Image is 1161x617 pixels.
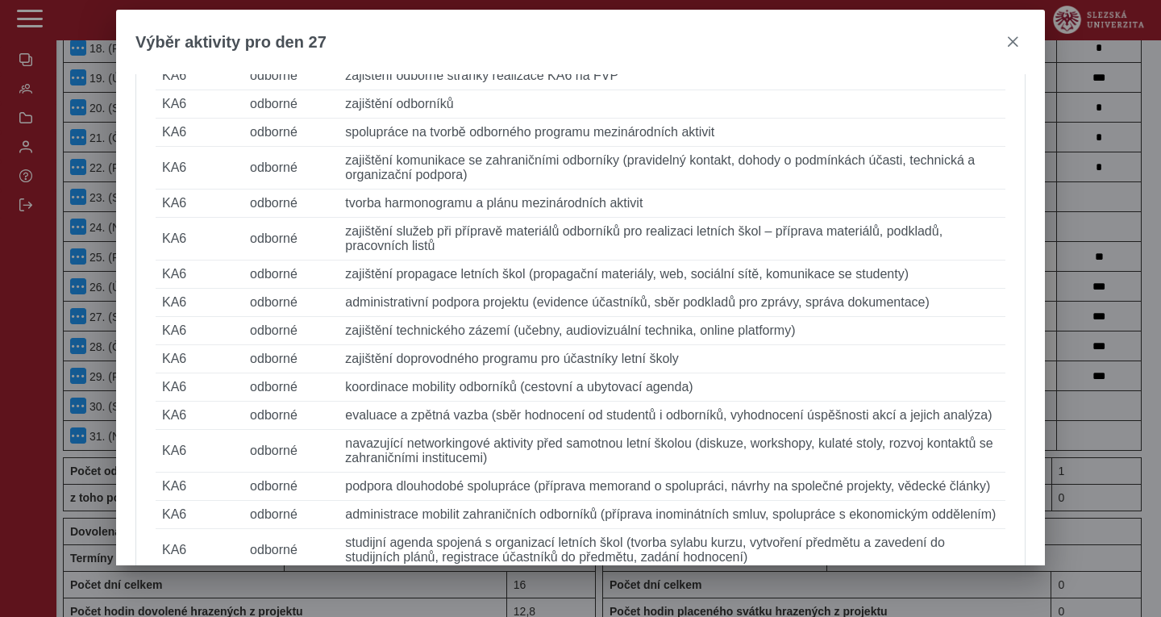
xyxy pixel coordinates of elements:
[339,402,1005,430] td: evaluace a zpětná vazba (sběr hodnocení od studentů i odborníků, vyhodnocení úspěšnosti akcí a je...
[156,119,243,147] td: KA6
[339,190,1005,218] td: tvorba harmonogramu a plánu mezinárodních aktivit
[243,317,339,345] td: odborné
[243,373,339,402] td: odborné
[243,529,339,572] td: odborné
[243,402,339,430] td: odborné
[156,529,243,572] td: KA6
[339,501,1005,529] td: administrace mobilit zahraničních odborníků (příprava inominátních smluv, spolupráce s ekonomický...
[156,289,243,317] td: KA6
[339,119,1005,147] td: spolupráce na tvorbě odborného programu mezinárodních aktivit
[156,430,243,473] td: KA6
[243,119,339,147] td: odborné
[339,529,1005,572] td: studijní agenda spojená s organizací letních škol (tvorba sylabu kurzu, vytvoření předmětu a zave...
[339,473,1005,501] td: podpora dlouhodobé spolupráce (příprava memorand o spolupráci, návrhy na společné projekty, vědec...
[339,430,1005,473] td: navazující networkingové aktivity před samotnou letní školou (diskuze, workshopy, kulaté stoly, r...
[156,345,243,373] td: KA6
[156,402,243,430] td: KA6
[156,261,243,289] td: KA6
[156,317,243,345] td: KA6
[156,62,243,90] td: KA6
[339,147,1005,190] td: zajištění komunikace se zahraničními odborníky (pravidelný kontakt, dohody o podmínkách účasti, t...
[243,501,339,529] td: odborné
[243,218,339,261] td: odborné
[339,345,1005,373] td: zajištění doprovodného programu pro účastníky letní školy
[243,190,339,218] td: odborné
[339,317,1005,345] td: zajištění technického zázemí (učebny, audiovizuální technika, online platformy)
[339,90,1005,119] td: zajištění odborníků
[156,147,243,190] td: KA6
[243,147,339,190] td: odborné
[1000,29,1026,55] button: close
[135,33,327,52] span: Výběr aktivity pro den 27
[243,62,339,90] td: odborné
[243,345,339,373] td: odborné
[243,289,339,317] td: odborné
[156,90,243,119] td: KA6
[339,373,1005,402] td: koordinace mobility odborníků (cestovní a ubytovací agenda)
[339,289,1005,317] td: administrativní podpora projektu (evidence účastníků, sběr podkladů pro zprávy, správa dokumentace)
[243,430,339,473] td: odborné
[156,473,243,501] td: KA6
[339,218,1005,261] td: zajištění služeb při přípravě materiálů odborníků pro realizaci letních škol – příprava materiálů...
[156,501,243,529] td: KA6
[243,473,339,501] td: odborné
[243,261,339,289] td: odborné
[156,190,243,218] td: KA6
[339,62,1005,90] td: zajištění odborné stránky realizace KA6 na FVP
[156,218,243,261] td: KA6
[339,261,1005,289] td: zajištění propagace letních škol (propagační materiály, web, sociální sítě, komunikace se studenty)
[156,373,243,402] td: KA6
[243,90,339,119] td: odborné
